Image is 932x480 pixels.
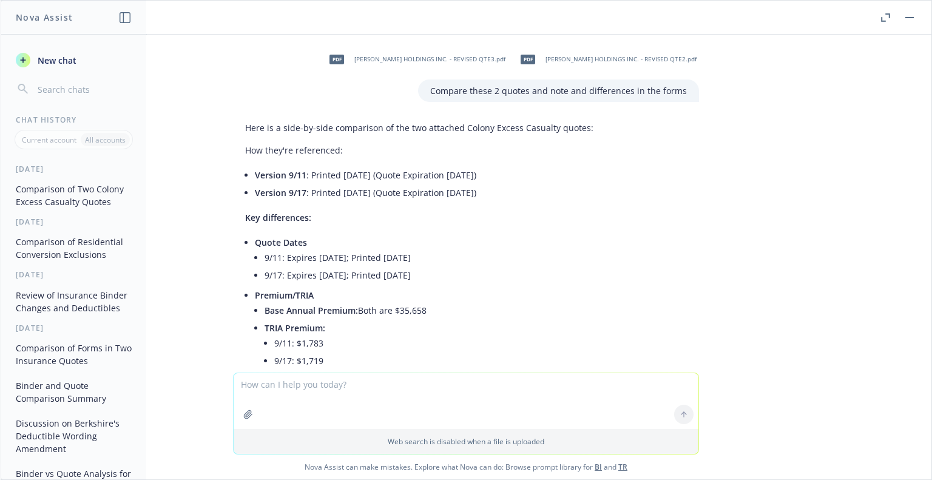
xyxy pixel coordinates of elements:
[35,81,132,98] input: Search chats
[618,462,627,472] a: TR
[322,44,508,75] div: pdf[PERSON_NAME] HOLDINGS INC. - REVISED QTE3.pdf
[11,285,137,318] button: Review of Insurance Binder Changes and Deductibles
[35,54,76,67] span: New chat
[245,144,687,157] p: How they're referenced:
[595,462,602,472] a: BI
[11,338,137,371] button: Comparison of Forms in Two Insurance Quotes
[255,187,306,198] span: Version 9/17
[1,269,146,280] div: [DATE]
[521,55,535,64] span: pdf
[245,121,687,134] p: Here is a side-by-side comparison of the two attached Colony Excess Casualty quotes:
[1,323,146,333] div: [DATE]
[513,44,699,75] div: pdf[PERSON_NAME] HOLDINGS INC. - REVISED QTE2.pdf
[545,55,697,63] span: [PERSON_NAME] HOLDINGS INC. - REVISED QTE2.pdf
[22,135,76,145] p: Current account
[5,455,927,479] span: Nova Assist can make mistakes. Explore what Nova can do: Browse prompt library for and
[265,249,687,266] li: 9/11: Expires [DATE]; Printed [DATE]
[255,237,307,248] span: Quote Dates
[11,376,137,408] button: Binder and Quote Comparison Summary
[16,11,73,24] h1: Nova Assist
[255,166,687,184] li: : Printed [DATE] (Quote Expiration [DATE])
[11,232,137,265] button: Comparison of Residential Conversion Exclusions
[265,322,325,334] span: TRIA Premium:
[11,179,137,212] button: Comparison of Two Colony Excess Casualty Quotes
[255,289,314,301] span: Premium/TRIA
[1,217,146,227] div: [DATE]
[265,302,687,319] li: Both are $35,658
[241,436,691,447] p: Web search is disabled when a file is uploaded
[274,352,687,370] li: 9/17: $1,719
[11,49,137,71] button: New chat
[430,84,687,97] p: Compare these 2 quotes and note and differences in the forms
[1,115,146,125] div: Chat History
[11,413,137,459] button: Discussion on Berkshire's Deductible Wording Amendment
[265,305,358,316] span: Base Annual Premium:
[255,169,306,181] span: Version 9/11
[265,266,687,284] li: 9/17: Expires [DATE]; Printed [DATE]
[354,55,505,63] span: [PERSON_NAME] HOLDINGS INC. - REVISED QTE3.pdf
[329,55,344,64] span: pdf
[85,135,126,145] p: All accounts
[1,164,146,174] div: [DATE]
[245,212,311,223] span: Key differences:
[255,184,687,201] li: : Printed [DATE] (Quote Expiration [DATE])
[274,334,687,352] li: 9/11: $1,783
